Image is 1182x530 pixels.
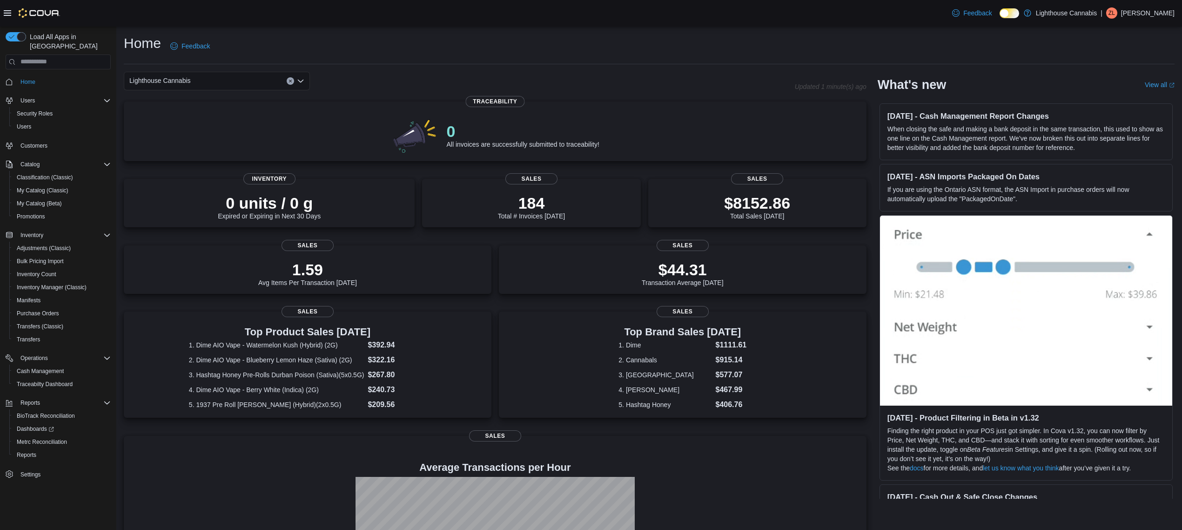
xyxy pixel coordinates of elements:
span: Security Roles [13,108,111,119]
dd: $322.16 [368,354,426,366]
button: BioTrack Reconciliation [9,409,114,422]
a: Inventory Manager (Classic) [13,282,90,293]
dd: $406.76 [716,399,747,410]
a: Customers [17,140,51,151]
span: BioTrack Reconciliation [13,410,111,421]
button: Inventory [17,230,47,241]
button: Operations [2,352,114,365]
dt: 1. Dime AIO Vape - Watermelon Kush (Hybrid) (2G) [189,340,364,350]
button: My Catalog (Classic) [9,184,114,197]
dd: $240.73 [368,384,426,395]
a: Metrc Reconciliation [13,436,71,448]
a: Promotions [13,211,49,222]
a: Settings [17,469,44,480]
p: If you are using the Ontario ASN format, the ASN Import in purchase orders will now automatically... [887,185,1165,204]
p: $8152.86 [724,194,790,212]
span: Catalog [17,159,111,170]
svg: External link [1169,82,1175,88]
button: Reports [2,396,114,409]
p: Lighthouse Cannabis [1036,7,1097,19]
span: Sales [505,173,557,184]
button: Open list of options [297,77,304,85]
span: My Catalog (Beta) [17,200,62,207]
span: Dashboards [13,423,111,435]
button: Catalog [17,159,43,170]
dt: 3. [GEOGRAPHIC_DATA] [618,370,712,380]
a: Users [13,121,35,132]
span: Feedback [963,8,992,18]
a: let us know what you think [983,464,1059,472]
button: Security Roles [9,107,114,120]
dt: 4. [PERSON_NAME] [618,385,712,394]
span: Traceabilty Dashboard [17,381,73,388]
p: 1.59 [258,260,357,279]
p: See the for more details, and after you’ve given it a try. [887,463,1165,473]
span: Inventory Manager (Classic) [17,284,87,291]
h3: Top Brand Sales [DATE] [618,326,746,338]
span: Bulk Pricing Import [17,258,64,265]
span: Reports [20,399,40,407]
div: Total Sales [DATE] [724,194,790,220]
a: Traceabilty Dashboard [13,379,76,390]
a: View allExternal link [1145,81,1175,88]
p: 184 [498,194,565,212]
dt: 1. Dime [618,340,712,350]
button: Adjustments (Classic) [9,242,114,255]
span: Traceabilty Dashboard [13,379,111,390]
button: Classification (Classic) [9,171,114,184]
a: Bulk Pricing Import [13,256,67,267]
button: Inventory [2,229,114,242]
span: Reports [13,449,111,461]
span: Inventory Manager (Classic) [13,282,111,293]
div: All invoices are successfully submitted to traceability! [447,122,599,148]
dd: $1111.61 [716,340,747,351]
span: My Catalog (Classic) [17,187,68,194]
button: Reports [9,448,114,462]
h4: Average Transactions per Hour [131,462,859,473]
p: 0 [447,122,599,141]
h3: [DATE] - Cash Management Report Changes [887,111,1165,121]
span: Transfers (Classic) [13,321,111,332]
button: Traceabilty Dashboard [9,378,114,391]
input: Dark Mode [1000,8,1019,18]
span: Home [17,76,111,88]
a: Security Roles [13,108,56,119]
button: Purchase Orders [9,307,114,320]
div: Total # Invoices [DATE] [498,194,565,220]
span: Inventory [20,231,43,239]
h3: Top Product Sales [DATE] [189,326,426,338]
h3: [DATE] - Cash Out & Safe Close Changes [887,492,1165,502]
p: $44.31 [642,260,724,279]
dd: $915.14 [716,354,747,366]
span: Lighthouse Cannabis [129,75,191,86]
span: Inventory Count [13,269,111,280]
span: Inventory [17,230,111,241]
p: When closing the safe and making a bank deposit in the same transaction, this used to show as one... [887,124,1165,152]
span: Transfers (Classic) [17,323,63,330]
span: Promotions [17,213,45,220]
span: Users [17,123,31,130]
h3: [DATE] - Product Filtering in Beta in v1.32 [887,413,1165,422]
span: Manifests [13,295,111,306]
span: Users [13,121,111,132]
button: Inventory Count [9,268,114,281]
span: Inventory Count [17,271,56,278]
em: Beta Features [967,446,1008,453]
button: Promotions [9,210,114,223]
span: Metrc Reconciliation [13,436,111,448]
div: Zhi Liang [1106,7,1117,19]
button: Transfers [9,333,114,346]
dd: $267.80 [368,369,426,381]
span: Reports [17,451,36,459]
span: Purchase Orders [17,310,59,317]
p: | [1101,7,1102,19]
span: Users [20,97,35,104]
a: Cash Management [13,366,67,377]
span: Manifests [17,297,40,304]
span: Purchase Orders [13,308,111,319]
button: Clear input [287,77,294,85]
div: Transaction Average [DATE] [642,260,724,286]
span: Classification (Classic) [17,174,73,181]
a: Classification (Classic) [13,172,77,183]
